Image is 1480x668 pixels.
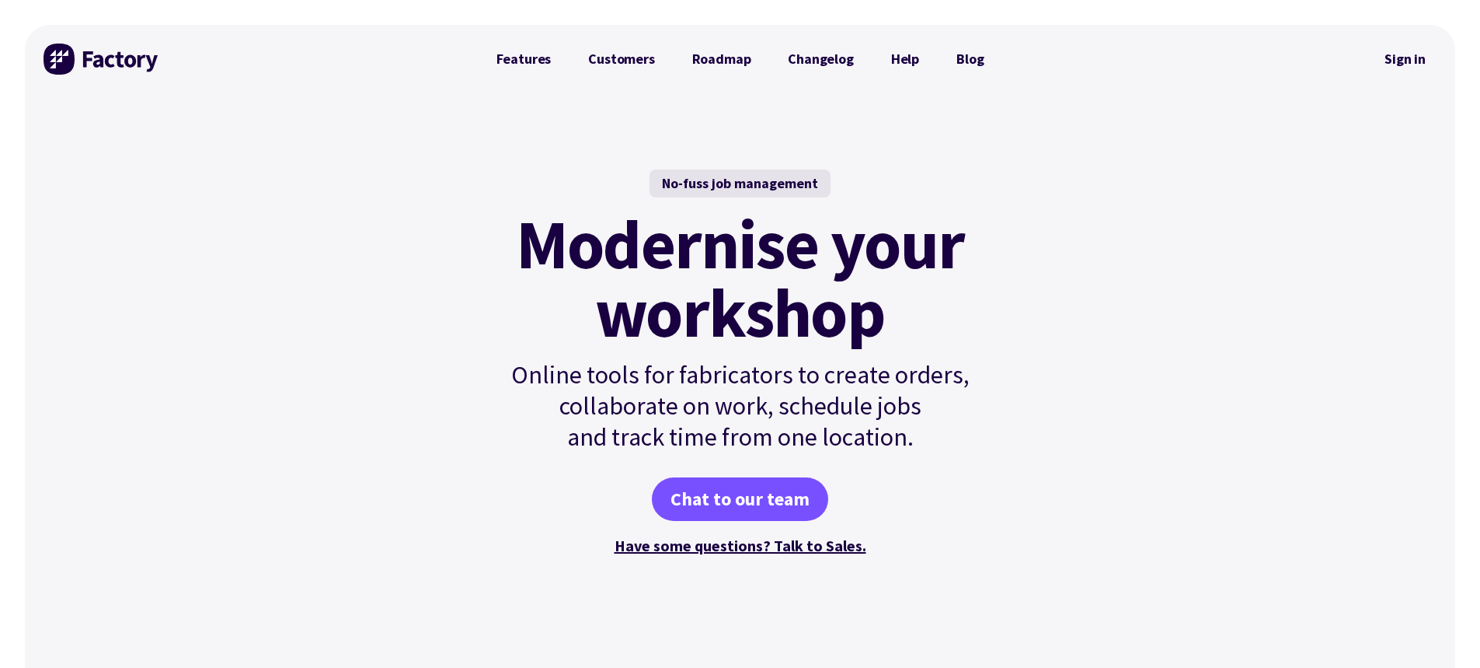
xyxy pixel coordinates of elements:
a: Customers [569,44,673,75]
a: Roadmap [674,44,770,75]
img: Factory [44,44,160,75]
a: Help [872,44,938,75]
nav: Secondary Navigation [1374,41,1436,77]
p: Online tools for fabricators to create orders, collaborate on work, schedule jobs and track time ... [478,359,1003,453]
a: Blog [938,44,1002,75]
a: Changelog [769,44,872,75]
a: Sign in [1374,41,1436,77]
a: Have some questions? Talk to Sales. [615,536,866,555]
nav: Primary Navigation [478,44,1003,75]
mark: Modernise your workshop [516,210,964,347]
a: Chat to our team [652,477,828,521]
div: No-fuss job management [649,170,831,198]
a: Features [478,44,570,75]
